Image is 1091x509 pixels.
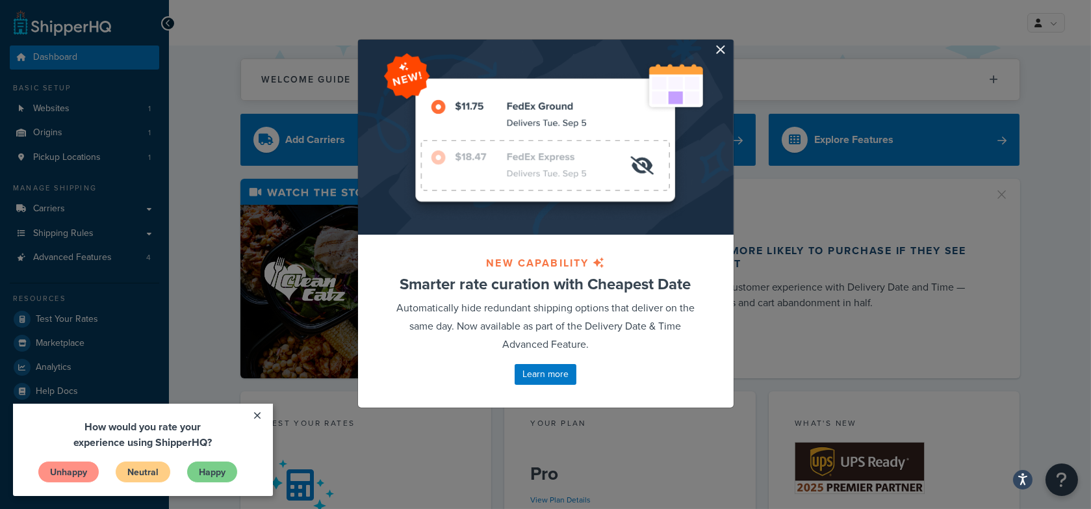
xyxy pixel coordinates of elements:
[391,257,701,269] h3: NEW CAPABILITY
[173,57,225,79] a: Happy
[25,57,86,79] a: Unhappy
[384,53,709,224] img: feature-cheapest-date-555357a26a42d3c272cef3c6747eb7975f13605eefc86eb4c21cf87f73dce8e2.png
[102,57,158,79] a: Neutral
[391,276,701,293] h3: Smarter rate curation with Cheapest Date
[61,16,199,46] span: How would you rate your experience using ShipperHQ?
[515,364,576,385] a: Learn more
[391,299,701,354] p: Automatically hide redundant shipping options that deliver on the same day. Now available as part...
